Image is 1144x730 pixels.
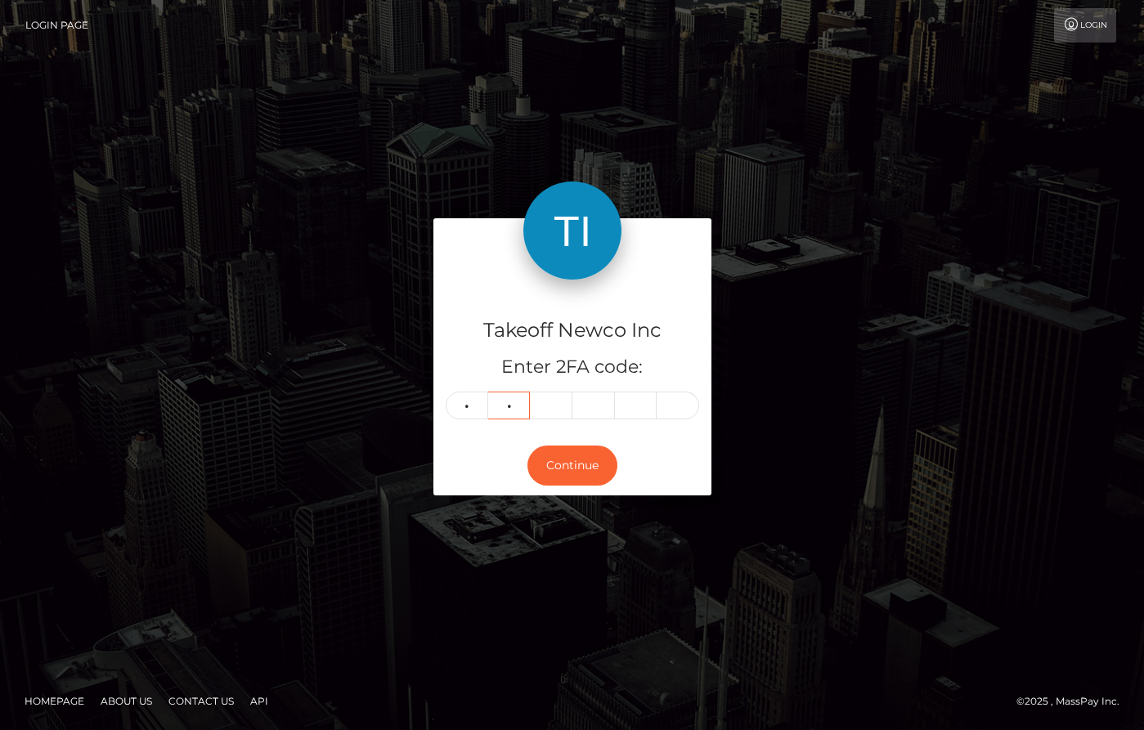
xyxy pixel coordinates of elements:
[1054,8,1116,43] a: Login
[244,688,275,714] a: API
[1016,692,1132,710] div: © 2025 , MassPay Inc.
[25,8,88,43] a: Login Page
[527,446,617,486] button: Continue
[94,688,159,714] a: About Us
[446,316,699,345] h4: Takeoff Newco Inc
[18,688,91,714] a: Homepage
[446,355,699,380] h5: Enter 2FA code:
[523,181,621,280] img: Takeoff Newco Inc
[162,688,240,714] a: Contact Us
